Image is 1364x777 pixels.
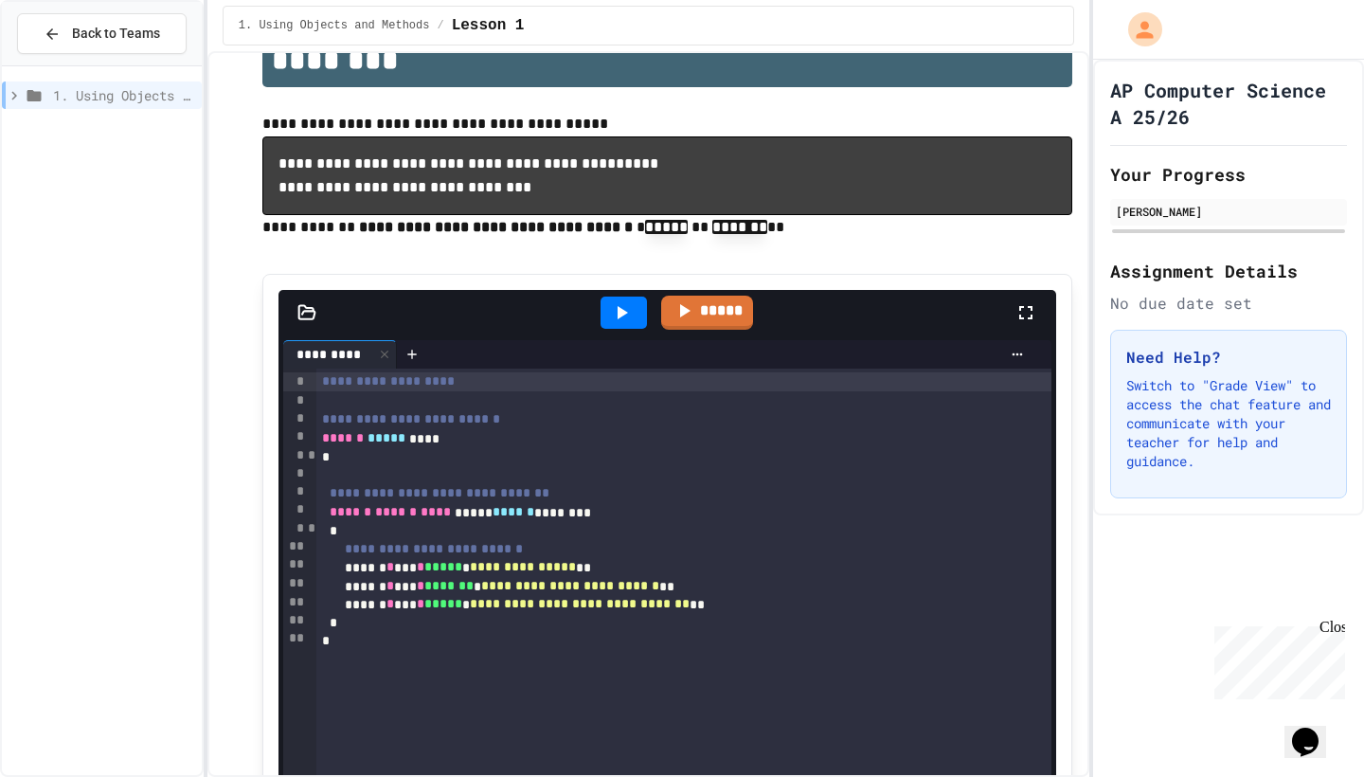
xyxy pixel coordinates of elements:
[1284,701,1345,758] iframe: chat widget
[1116,203,1341,220] div: [PERSON_NAME]
[1110,258,1347,284] h2: Assignment Details
[1108,8,1167,51] div: My Account
[1110,77,1347,130] h1: AP Computer Science A 25/26
[1110,161,1347,188] h2: Your Progress
[8,8,131,120] div: Chat with us now!Close
[452,14,525,37] span: Lesson 1
[1126,376,1331,471] p: Switch to "Grade View" to access the chat feature and communicate with your teacher for help and ...
[72,24,160,44] span: Back to Teams
[239,18,430,33] span: 1. Using Objects and Methods
[17,13,187,54] button: Back to Teams
[1110,292,1347,315] div: No due date set
[1207,619,1345,699] iframe: chat widget
[1126,346,1331,369] h3: Need Help?
[437,18,443,33] span: /
[53,85,194,105] span: 1. Using Objects and Methods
